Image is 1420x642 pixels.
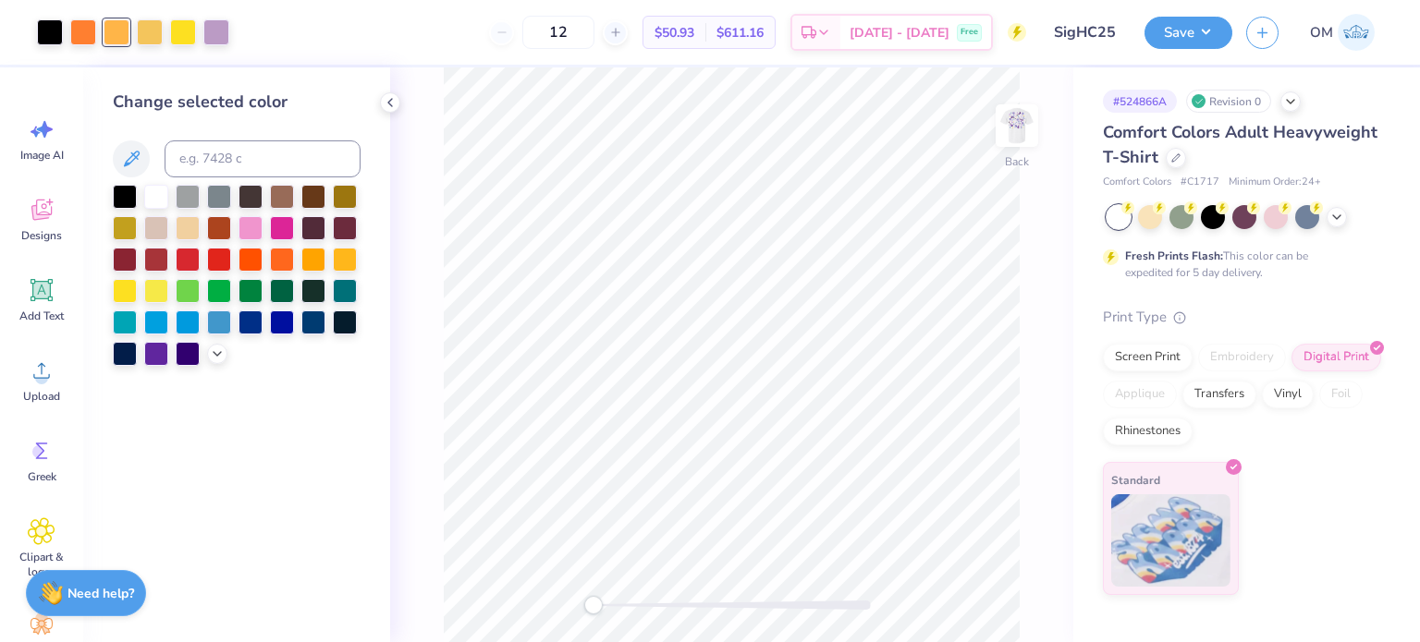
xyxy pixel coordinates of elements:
a: OM [1302,14,1383,51]
img: Standard [1111,494,1230,587]
strong: Fresh Prints Flash: [1125,248,1223,263]
div: Change selected color [113,90,361,115]
span: OM [1310,22,1333,43]
span: Clipart & logos [11,550,72,579]
div: Embroidery [1198,344,1286,371]
input: – – [522,16,594,49]
input: Untitled Design [1040,14,1131,51]
span: Designs [21,228,62,243]
div: Foil [1319,381,1363,408]
div: Print Type [1103,307,1383,328]
span: Image AI [20,148,64,163]
span: Comfort Colors Adult Heavyweight T-Shirt [1103,121,1377,168]
span: Comfort Colors [1103,175,1171,190]
div: Vinyl [1262,381,1314,408]
span: Standard [1111,470,1160,490]
div: This color can be expedited for 5 day delivery. [1125,248,1353,281]
span: Free [961,26,978,39]
div: # 524866A [1103,90,1177,113]
span: Minimum Order: 24 + [1229,175,1321,190]
div: Transfers [1182,381,1256,408]
span: Greek [28,469,56,484]
span: $50.93 [655,23,694,42]
div: Revision 0 [1186,90,1271,113]
img: Om Mehrotra [1338,14,1375,51]
input: e.g. 7428 c [165,140,361,177]
div: Digital Print [1291,344,1381,371]
span: # C1717 [1181,175,1219,190]
span: Add Text [19,309,64,323]
strong: Need help? [67,585,134,602]
img: Back [998,107,1035,144]
div: Rhinestones [1103,418,1193,445]
button: Save [1145,17,1232,49]
div: Back [1005,153,1029,170]
div: Accessibility label [584,596,603,614]
span: Upload [23,389,60,404]
div: Screen Print [1103,344,1193,371]
span: [DATE] - [DATE] [850,23,949,42]
div: Applique [1103,381,1177,408]
span: $611.16 [716,23,764,42]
